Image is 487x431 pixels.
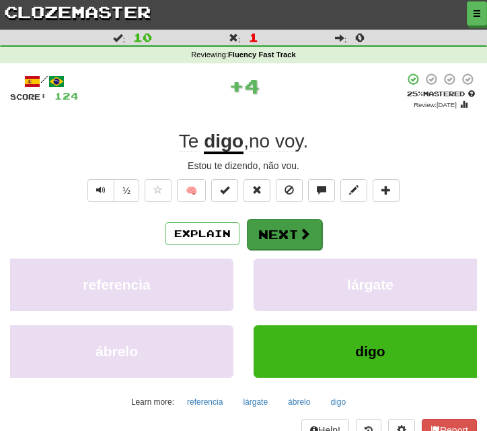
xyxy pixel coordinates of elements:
[323,392,353,412] button: digo
[177,179,206,202] button: 🧠
[96,343,138,359] span: ábrelo
[335,33,347,42] span: :
[254,259,487,311] button: lárgate
[407,90,423,98] span: 25 %
[347,277,394,292] span: lárgate
[308,179,335,202] button: Discuss sentence (alt+u)
[204,131,243,154] u: digo
[404,89,477,98] div: Mastered
[180,392,230,412] button: referencia
[355,343,385,359] span: digo
[229,33,241,42] span: :
[83,277,150,292] span: referencia
[229,73,244,100] span: +
[249,131,270,152] span: no
[275,131,303,152] span: voy
[276,179,303,202] button: Ignore sentence (alt+i)
[249,30,258,44] span: 1
[131,397,174,407] small: Learn more:
[165,222,239,245] button: Explain
[228,51,296,59] strong: Fluency Fast Track
[243,131,308,152] span: , .
[254,325,487,378] button: digo
[10,92,46,101] span: Score:
[355,30,365,44] span: 0
[235,392,275,412] button: lárgate
[113,33,125,42] span: :
[133,30,152,44] span: 10
[10,73,79,90] div: /
[340,179,367,202] button: Edit sentence (alt+d)
[114,179,139,202] button: ½
[87,179,114,202] button: Play sentence audio (ctl+space)
[244,75,260,98] span: 4
[145,179,172,202] button: Favorite sentence (alt+f)
[247,219,322,250] button: Next
[179,131,199,152] span: Te
[373,179,400,202] button: Add to collection (alt+a)
[243,179,270,202] button: Reset to 0% Mastered (alt+r)
[10,159,477,172] div: Estou te dizendo, não vou.
[211,179,238,202] button: Set this sentence to 100% Mastered (alt+m)
[414,101,457,108] small: Review: [DATE]
[85,179,139,209] div: Text-to-speech controls
[280,392,317,412] button: ábrelo
[54,90,79,102] span: 124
